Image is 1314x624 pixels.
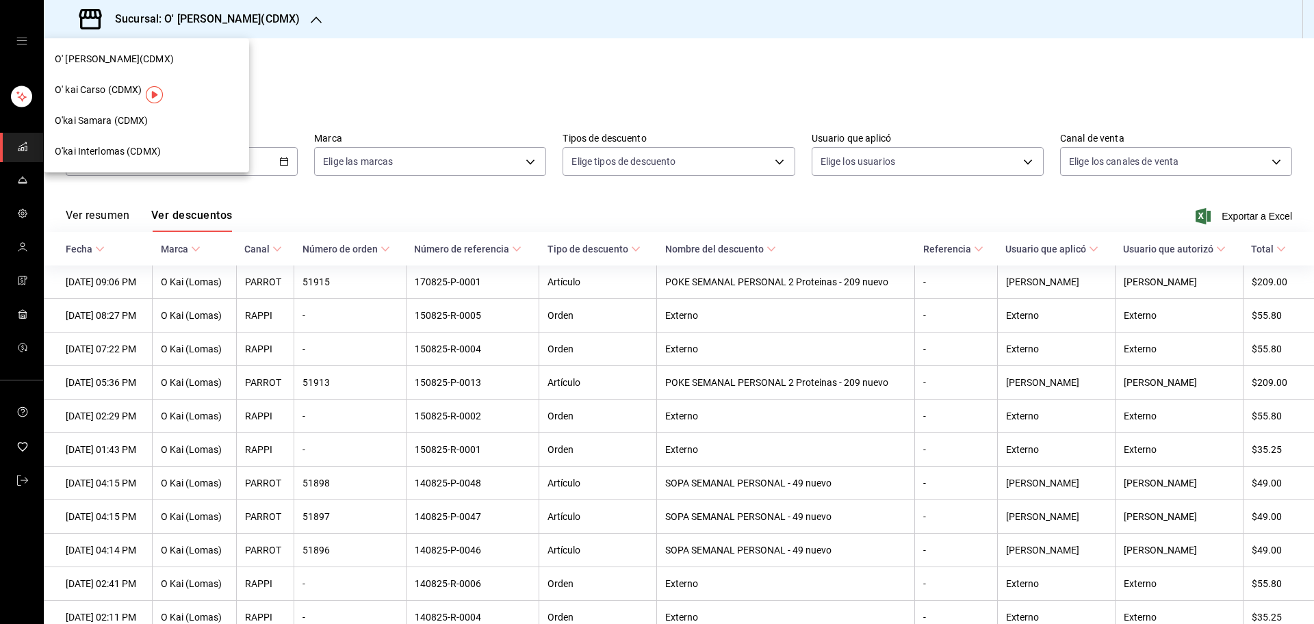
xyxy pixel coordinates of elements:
div: O' [PERSON_NAME](CDMX) [44,44,249,75]
div: O'kai Interlomas (CDMX) [44,136,249,167]
span: O' [PERSON_NAME](CDMX) [55,52,174,66]
div: O'kai Samara (CDMX) [44,105,249,136]
span: O'kai Samara (CDMX) [55,114,149,128]
div: O' kai Carso (CDMX) [44,75,249,105]
span: O' kai Carso (CDMX) [55,83,142,97]
img: Tooltip marker [146,86,163,103]
span: O'kai Interlomas (CDMX) [55,144,161,159]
